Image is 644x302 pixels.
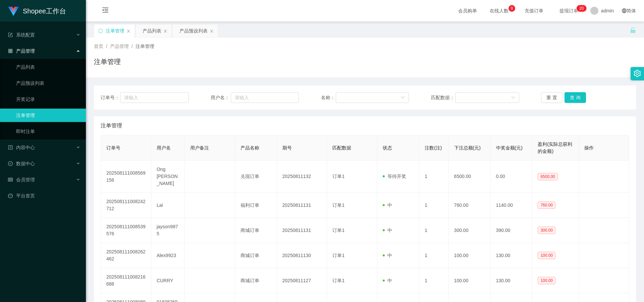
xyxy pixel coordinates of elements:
a: 开奖记录 [16,93,80,106]
td: 202508111008242712 [101,193,151,218]
td: 1 [419,243,448,268]
a: 注单管理 [16,109,80,122]
span: 产品管理 [110,44,129,49]
div: 注单管理 [106,24,124,37]
span: 匹配数据 [332,145,351,150]
td: 1140.00 [491,193,533,218]
div: 产品预设列表 [179,24,208,37]
input: 请输入 [231,92,299,103]
i: 图标: global [622,8,627,13]
td: 商城订单 [235,218,277,243]
td: 390.00 [491,218,533,243]
i: 图标: down [511,96,515,100]
i: 图标: close [210,29,214,33]
td: Ong [PERSON_NAME] [151,161,185,193]
span: 注数(注) [425,145,442,150]
td: 300.00 [449,218,491,243]
td: 1 [419,161,448,193]
span: / [131,44,133,49]
i: 图标: appstore-o [8,49,13,53]
span: 充值订单 [521,8,547,13]
span: 用户名 [157,145,171,150]
td: 202508111008569156 [101,161,151,193]
span: 注单管理 [101,122,122,130]
span: 提现订单 [556,8,582,13]
td: 130.00 [491,268,533,293]
span: 操作 [584,145,594,150]
td: 兑现订单 [235,161,277,193]
td: 100.00 [449,243,491,268]
i: 图标: check-circle-o [8,161,13,166]
p: 9 [511,5,513,12]
span: 等待开奖 [383,174,406,179]
i: 图标: close [163,29,167,33]
span: 状态 [383,145,392,150]
span: 6500.00 [538,173,557,180]
td: 202508111008262462 [101,243,151,268]
span: 盈利(实际总获利的金额) [538,141,572,154]
td: 20250811130 [277,243,327,268]
span: 系统配置 [8,32,35,38]
td: 1 [419,193,448,218]
td: 商城订单 [235,268,277,293]
span: 订单1 [332,253,344,258]
td: 0.00 [491,161,533,193]
span: 在线人数 [486,8,512,13]
span: 内容中心 [8,145,35,150]
td: 202508111008539576 [101,218,151,243]
td: 20250811132 [277,161,327,193]
span: 中奖金额(元) [496,145,523,150]
td: 1 [419,218,448,243]
i: 图标: menu-fold [94,0,117,22]
td: 20250811131 [277,193,327,218]
span: 用户备注 [190,145,209,150]
span: 会员管理 [8,177,35,182]
button: 重 置 [541,92,562,103]
input: 请输入 [120,92,189,103]
span: 订单号 [106,145,120,150]
span: 产品管理 [8,48,35,54]
span: 期号 [282,145,292,150]
td: CURRY [151,268,185,293]
td: 1 [419,268,448,293]
span: 760.00 [538,201,555,209]
span: 名称： [321,94,336,101]
td: 20250811131 [277,218,327,243]
span: 100.00 [538,277,555,284]
td: 福利订单 [235,193,277,218]
i: 图标: close [126,29,130,33]
span: 100.00 [538,252,555,259]
span: 首页 [94,44,103,49]
h1: Shopee工作台 [23,0,66,22]
span: 订单1 [332,278,344,283]
span: 订单1 [332,228,344,233]
div: 产品列表 [143,24,161,37]
i: 图标: profile [8,145,13,150]
span: 中 [383,253,392,258]
a: 图标: dashboard平台首页 [8,189,80,202]
i: 图标: sync [98,28,103,33]
span: 订单1 [332,174,344,179]
h1: 注单管理 [94,57,121,67]
i: 图标: down [401,96,405,100]
span: 订单号： [101,94,120,101]
td: Lai [151,193,185,218]
a: 产品预设列表 [16,76,80,90]
td: Alex9923 [151,243,185,268]
span: 下注总额(元) [454,145,481,150]
img: logo.9652507e.png [8,7,19,16]
button: 查 询 [565,92,586,103]
td: 130.00 [491,243,533,268]
sup: 9 [508,5,515,12]
td: jayson9875 [151,218,185,243]
sup: 20 [577,5,586,12]
i: 图标: table [8,177,13,182]
span: 用户名： [211,94,231,101]
a: Shopee工作台 [8,8,66,13]
span: 中 [383,202,392,208]
span: 注单管理 [136,44,154,49]
span: 300.00 [538,227,555,234]
span: 中 [383,228,392,233]
span: 订单1 [332,202,344,208]
i: 图标: form [8,33,13,37]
